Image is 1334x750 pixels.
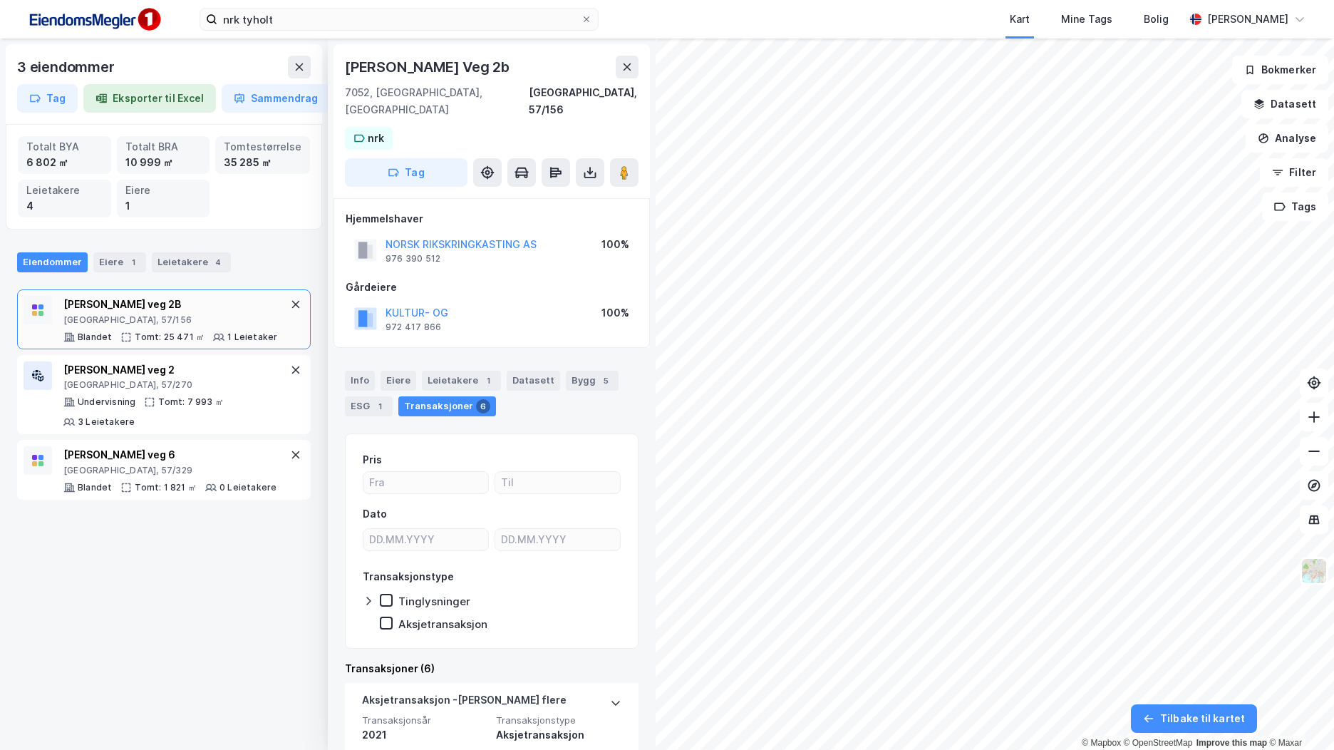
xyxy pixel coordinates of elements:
[83,84,216,113] button: Eksporter til Excel
[386,253,440,264] div: 976 390 512
[125,183,202,198] div: Eiere
[23,4,165,36] img: F4PB6Px+NJ5v8B7XTbfpPpyloAAAAASUVORK5CYII=
[224,155,301,170] div: 35 285 ㎡
[63,446,276,463] div: [PERSON_NAME] veg 6
[362,714,487,726] span: Transaksjonsår
[26,198,103,214] div: 4
[17,56,118,78] div: 3 eiendommer
[346,210,638,227] div: Hjemmelshaver
[495,472,620,493] input: Til
[398,595,470,608] div: Tinglysninger
[135,482,197,493] div: Tomt: 1 821 ㎡
[599,374,613,388] div: 5
[125,139,202,155] div: Totalt BRA
[126,255,140,269] div: 1
[26,139,103,155] div: Totalt BYA
[224,139,301,155] div: Tomtestørrelse
[152,252,231,272] div: Leietakere
[1246,124,1328,153] button: Analyse
[495,529,620,550] input: DD.MM.YYYY
[363,505,387,523] div: Dato
[63,296,277,313] div: [PERSON_NAME] veg 2B
[125,198,202,214] div: 1
[345,396,393,416] div: ESG
[373,399,387,413] div: 1
[362,726,487,744] div: 2021
[78,482,112,493] div: Blandet
[1301,558,1328,585] img: Z
[346,279,638,296] div: Gårdeiere
[78,332,112,343] div: Blandet
[422,371,501,391] div: Leietakere
[496,726,621,744] div: Aksjetransaksjon
[17,84,78,113] button: Tag
[219,482,276,493] div: 0 Leietakere
[507,371,560,391] div: Datasett
[1010,11,1030,28] div: Kart
[398,617,487,631] div: Aksjetransaksjon
[1131,704,1257,733] button: Tilbake til kartet
[135,332,205,343] div: Tomt: 25 471 ㎡
[1232,56,1328,84] button: Bokmerker
[1082,738,1121,748] a: Mapbox
[1263,682,1334,750] iframe: Chat Widget
[1207,11,1288,28] div: [PERSON_NAME]
[345,84,529,118] div: 7052, [GEOGRAPHIC_DATA], [GEOGRAPHIC_DATA]
[63,465,276,476] div: [GEOGRAPHIC_DATA], 57/329
[1144,11,1169,28] div: Bolig
[601,236,629,253] div: 100%
[63,379,287,391] div: [GEOGRAPHIC_DATA], 57/270
[368,130,384,147] div: nrk
[125,155,202,170] div: 10 999 ㎡
[1262,192,1328,221] button: Tags
[17,252,88,272] div: Eiendommer
[345,660,638,677] div: Transaksjoner (6)
[476,399,490,413] div: 6
[1124,738,1193,748] a: OpenStreetMap
[601,304,629,322] div: 100%
[529,84,638,118] div: [GEOGRAPHIC_DATA], 57/156
[363,529,488,550] input: DD.MM.YYYY
[381,371,416,391] div: Eiere
[345,56,512,78] div: [PERSON_NAME] Veg 2b
[63,314,277,326] div: [GEOGRAPHIC_DATA], 57/156
[362,692,567,714] div: Aksjetransaksjon - [PERSON_NAME] flere
[1241,90,1328,118] button: Datasett
[345,158,467,187] button: Tag
[386,322,441,333] div: 972 417 866
[363,568,454,585] div: Transaksjonstype
[398,396,496,416] div: Transaksjoner
[1061,11,1112,28] div: Mine Tags
[63,361,287,379] div: [PERSON_NAME] veg 2
[1263,682,1334,750] div: Kontrollprogram for chat
[158,396,224,408] div: Tomt: 7 993 ㎡
[1260,158,1328,187] button: Filter
[26,183,103,198] div: Leietakere
[345,371,375,391] div: Info
[217,9,581,30] input: Søk på adresse, matrikkel, gårdeiere, leietakere eller personer
[93,252,146,272] div: Eiere
[1196,738,1267,748] a: Improve this map
[222,84,330,113] button: Sammendrag
[481,374,495,388] div: 1
[496,714,621,726] span: Transaksjonstype
[566,371,619,391] div: Bygg
[363,451,382,468] div: Pris
[78,416,135,428] div: 3 Leietakere
[363,472,488,493] input: Fra
[78,396,135,408] div: Undervisning
[26,155,103,170] div: 6 802 ㎡
[211,255,225,269] div: 4
[227,332,277,343] div: 1 Leietaker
